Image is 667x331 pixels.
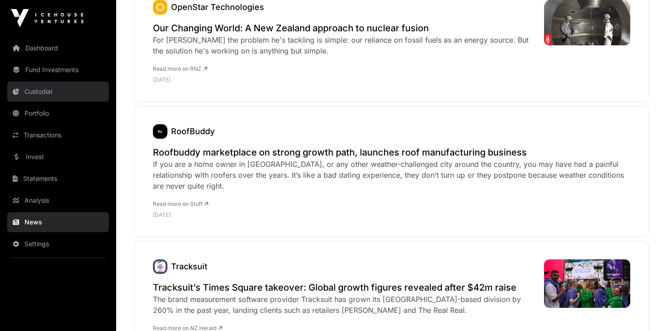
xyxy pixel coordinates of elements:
[171,127,215,136] a: RoofBuddy
[171,2,264,12] a: OpenStar Technologies
[7,169,109,189] a: Statements
[7,82,109,102] a: Custodial
[153,124,167,139] a: RoofBuddy
[153,34,535,56] div: For [PERSON_NAME] the problem he's tackling is simple: our reliance on fossil fuels as an energy ...
[153,294,535,316] div: The brand measurement software provider Tracksuit has grown its [GEOGRAPHIC_DATA]-based division ...
[153,211,630,219] p: [DATE]
[153,76,535,83] p: [DATE]
[7,38,109,58] a: Dashboard
[171,262,207,271] a: Tracksuit
[7,147,109,167] a: Invest
[7,212,109,232] a: News
[153,259,167,274] img: gotracksuit_logo.jpeg
[153,200,208,207] a: Read more on Stuff
[7,60,109,80] a: Fund Investments
[544,259,630,308] img: XA3S5MC375FYVM5KLCVF5YCILU.JPG
[153,124,167,139] img: roofbuddy409.png
[11,9,83,27] img: Icehouse Ventures Logo
[153,146,630,159] a: Roofbuddy marketplace on strong growth path, launches roof manufacturing business
[153,159,630,191] div: If you are a home owner in [GEOGRAPHIC_DATA], or any other weather-challenged city around the cou...
[7,103,109,123] a: Portfolio
[7,234,109,254] a: Settings
[153,22,535,34] a: Our Changing World: A New Zealand approach to nuclear fusion
[153,65,207,72] a: Read more on RNZ
[153,281,535,294] a: Tracksuit’s Times Square takeover: Global growth figures revealed after $42m raise
[622,287,667,331] iframe: Chat Widget
[153,259,167,274] a: Tracksuit
[7,190,109,210] a: Analysis
[7,125,109,145] a: Transactions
